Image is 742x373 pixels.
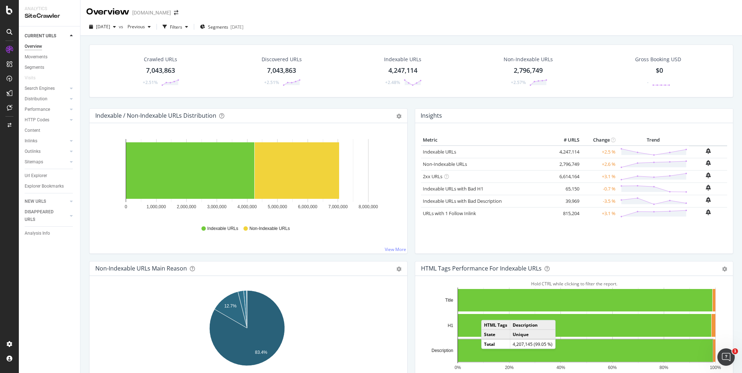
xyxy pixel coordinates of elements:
div: Movements [25,53,47,61]
a: Analysis Info [25,230,75,237]
td: +3.1 % [581,207,617,219]
td: Unique [510,330,555,339]
text: Description [432,348,453,353]
td: 815,204 [552,207,581,219]
div: Content [25,127,40,134]
div: Performance [25,106,50,113]
div: +2.48% [385,79,400,85]
div: Non-Indexable URLs Main Reason [95,265,187,272]
div: Analysis Info [25,230,50,237]
text: Title [445,298,454,303]
text: 20% [505,365,514,370]
div: +2.57% [511,79,526,85]
div: Explorer Bookmarks [25,183,64,190]
a: URLs with 1 Follow Inlink [423,210,476,217]
span: Previous [125,24,145,30]
span: Non-Indexable URLs [249,226,289,232]
a: DISAPPEARED URLS [25,208,68,223]
span: 2025 Aug. 1st [96,24,110,30]
div: +2.51% [143,79,158,85]
text: 60% [608,365,617,370]
span: Indexable URLs [207,226,238,232]
div: bell-plus [706,160,711,166]
div: +2.51% [264,79,279,85]
div: Non-Indexable URLs [504,56,553,63]
div: Url Explorer [25,172,47,180]
text: 3,000,000 [207,204,227,209]
div: Indexable / Non-Indexable URLs Distribution [95,112,216,119]
td: State [482,330,510,339]
div: Overview [25,43,42,50]
th: # URLS [552,135,581,146]
td: -0.7 % [581,183,617,195]
div: Crawled URLs [144,56,177,63]
div: Analytics [25,6,74,12]
td: Description [510,320,555,330]
a: Url Explorer [25,172,75,180]
td: 6,614,164 [552,170,581,183]
span: Gross Booking USD [635,56,681,63]
div: Filters [170,24,182,30]
span: 1 [732,348,738,354]
button: Filters [160,21,191,33]
td: -3.5 % [581,195,617,207]
td: +2.6 % [581,158,617,170]
div: gear [396,267,401,272]
span: $0 [656,66,663,75]
svg: A chart. [95,135,399,219]
a: Inlinks [25,137,68,145]
a: Segments [25,64,75,71]
div: 7,043,863 [146,66,175,75]
a: Outlinks [25,148,68,155]
a: Overview [25,43,75,50]
text: 2,000,000 [177,204,196,209]
div: - [647,79,649,85]
a: 2xx URLs [423,173,442,180]
text: 80% [659,365,668,370]
h4: Insights [421,111,442,121]
div: gear [722,267,727,272]
text: H1 [448,323,454,328]
div: bell-plus [706,209,711,215]
a: Indexable URLs with Bad H1 [423,185,483,192]
div: Search Engines [25,85,55,92]
span: Segments [208,24,228,30]
div: Discovered URLs [262,56,302,63]
div: bell-plus [706,172,711,178]
div: bell-plus [706,185,711,190]
button: Previous [125,21,154,33]
div: SiteCrawler [25,12,74,20]
div: 4,247,114 [388,66,417,75]
a: Movements [25,53,75,61]
a: Performance [25,106,68,113]
div: 7,043,863 [267,66,296,75]
a: CURRENT URLS [25,32,68,40]
a: Distribution [25,95,68,103]
td: 4,207,145 (99.05 %) [510,339,555,348]
div: Indexable URLs [384,56,421,63]
text: 12.7% [224,303,237,309]
th: Change [581,135,617,146]
text: 40% [556,365,565,370]
div: Outlinks [25,148,41,155]
text: 8,000,000 [359,204,378,209]
td: 4,247,114 [552,146,581,158]
td: +3.1 % [581,170,617,183]
text: 100% [710,365,721,370]
div: HTTP Codes [25,116,49,124]
text: 6,000,000 [298,204,318,209]
td: 2,796,749 [552,158,581,170]
div: CURRENT URLS [25,32,56,40]
text: 83.4% [255,350,267,355]
div: NEW URLS [25,198,46,205]
td: +2.5 % [581,146,617,158]
div: [DOMAIN_NAME] [132,9,171,16]
div: Segments [25,64,44,71]
td: 65,150 [552,183,581,195]
td: Total [482,339,510,348]
div: arrow-right-arrow-left [174,10,178,15]
svg: A chart. [95,288,399,372]
div: HTML Tags Performance for Indexable URLs [421,265,542,272]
